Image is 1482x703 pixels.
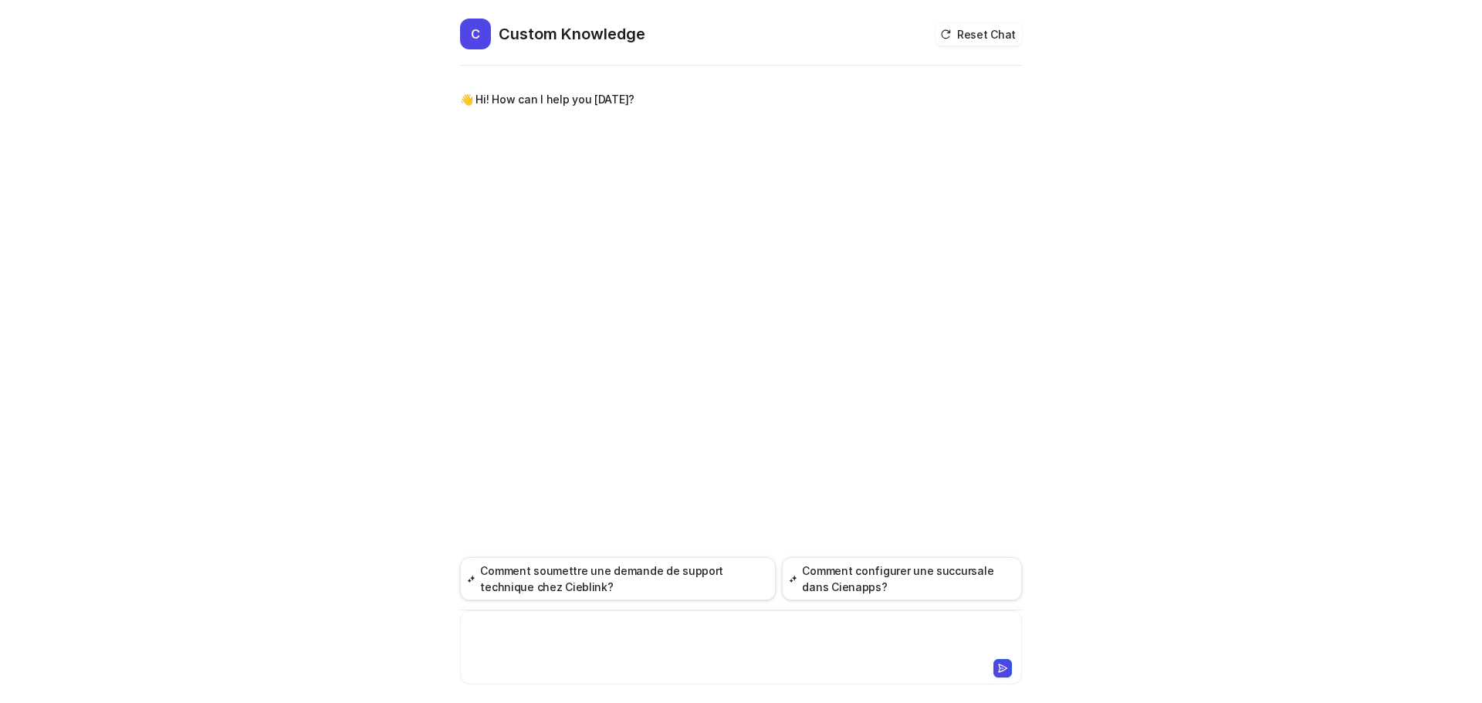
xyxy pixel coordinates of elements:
button: Comment soumettre une demande de support technique chez Cieblink? [460,557,776,600]
button: Reset Chat [936,23,1022,46]
span: C [460,19,491,49]
button: Comment configurer une succursale dans Cienapps? [782,557,1022,600]
p: 👋 Hi! How can I help you [DATE]? [460,90,634,109]
h2: Custom Knowledge [499,23,645,45]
